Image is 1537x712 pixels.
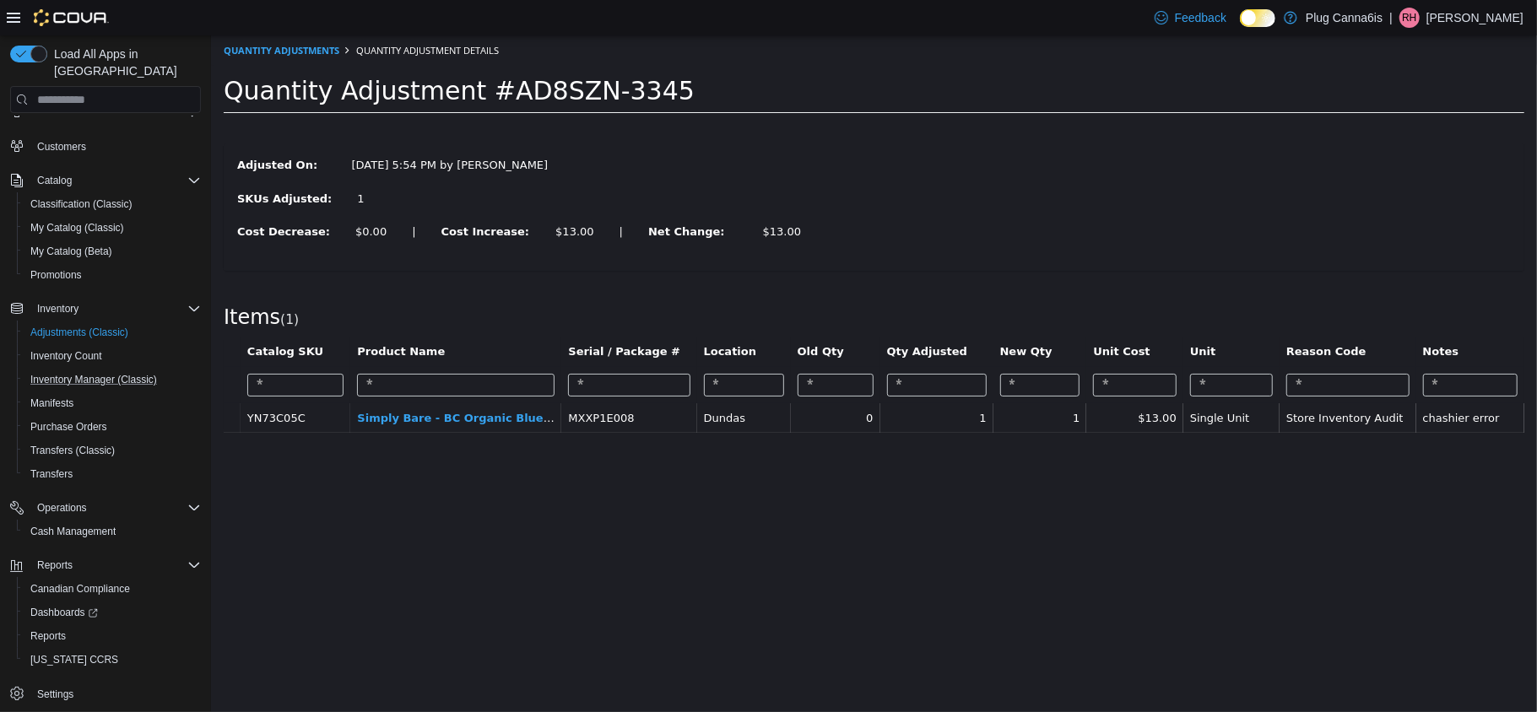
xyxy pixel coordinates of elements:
[425,188,539,205] label: Net Change:
[24,265,89,285] a: Promotions
[30,349,102,363] span: Inventory Count
[30,197,133,211] span: Classification (Classic)
[24,602,105,623] a: Dashboards
[24,650,125,670] a: [US_STATE] CCRS
[30,467,73,481] span: Transfers
[146,376,475,389] a: Simply Bare - BC Organic Blue Dream Pre-Roll 5x0.3g
[24,369,164,390] a: Inventory Manager (Classic)
[30,525,116,538] span: Cash Management
[24,650,201,670] span: Washington CCRS
[30,653,118,666] span: [US_STATE] CCRS
[1426,8,1523,28] p: [PERSON_NAME]
[1205,368,1313,398] td: chashier error
[30,326,128,339] span: Adjustments (Classic)
[1069,368,1205,398] td: Store Inventory Audit
[24,579,137,599] a: Canadian Compliance
[875,368,972,398] td: $13.00
[13,40,484,70] span: Quantity Adjustment #AD8SZN-3345
[17,344,208,368] button: Inventory Count
[30,221,124,235] span: My Catalog (Classic)
[587,308,636,325] button: Old Qty
[30,420,107,434] span: Purchase Orders
[24,521,122,542] a: Cash Management
[17,462,208,486] button: Transfers
[30,299,85,319] button: Inventory
[24,602,201,623] span: Dashboards
[36,308,116,325] button: Catalog SKU
[1075,308,1159,325] button: Reason Code
[24,464,201,484] span: Transfers
[24,369,201,390] span: Inventory Manager (Classic)
[972,368,1069,398] td: Single Unit
[37,302,78,316] span: Inventory
[24,194,201,214] span: Classification (Classic)
[24,440,122,461] a: Transfers (Classic)
[37,140,86,154] span: Customers
[17,601,208,624] a: Dashboards
[789,308,845,325] button: New Qty
[17,192,208,216] button: Classification (Classic)
[24,626,73,646] a: Reports
[37,174,72,187] span: Catalog
[30,606,98,619] span: Dashboards
[1240,9,1275,27] input: Dark Mode
[24,440,201,461] span: Transfers (Classic)
[37,501,87,515] span: Operations
[146,308,237,325] button: Product Name
[24,464,79,484] a: Transfers
[34,9,109,26] img: Cova
[3,169,208,192] button: Catalog
[37,558,73,572] span: Reports
[30,498,201,518] span: Operations
[24,322,135,343] a: Adjustments (Classic)
[17,520,208,543] button: Cash Management
[17,391,208,415] button: Manifests
[17,439,208,462] button: Transfers (Classic)
[979,308,1008,325] button: Unit
[30,245,112,258] span: My Catalog (Beta)
[24,579,201,599] span: Canadian Compliance
[3,496,208,520] button: Operations
[30,170,201,191] span: Catalog
[350,368,485,398] td: MXXP1E008
[882,308,942,325] button: Unit Cost
[24,346,201,366] span: Inventory Count
[396,188,425,205] label: |
[24,346,109,366] a: Inventory Count
[782,368,876,398] td: 1
[17,240,208,263] button: My Catalog (Beta)
[17,263,208,287] button: Promotions
[24,393,201,413] span: Manifests
[30,137,93,157] a: Customers
[30,268,82,282] span: Promotions
[1402,8,1416,28] span: RH
[30,555,201,575] span: Reports
[24,521,201,542] span: Cash Management
[14,188,132,205] label: Cost Decrease:
[17,321,208,344] button: Adjustments (Classic)
[24,393,80,413] a: Manifests
[13,270,69,294] span: Items
[24,322,201,343] span: Adjustments (Classic)
[580,368,669,398] td: 0
[344,188,383,205] div: $13.00
[145,8,288,21] span: Quantity Adjustment Details
[14,155,133,172] label: SKUs Adjusted:
[188,188,217,205] label: |
[3,682,208,706] button: Settings
[17,648,208,672] button: [US_STATE] CCRS
[146,155,337,172] div: 1
[1148,1,1233,35] a: Feedback
[30,582,130,596] span: Canadian Compliance
[30,170,78,191] button: Catalog
[74,277,83,292] span: 1
[24,417,201,437] span: Purchase Orders
[47,46,201,79] span: Load All Apps in [GEOGRAPHIC_DATA]
[37,688,73,701] span: Settings
[17,216,208,240] button: My Catalog (Classic)
[17,577,208,601] button: Canadian Compliance
[676,308,760,325] button: Qty Adjusted
[1399,8,1420,28] div: Ryan Hannaby
[1306,8,1383,28] p: Plug Canna6is
[14,121,128,138] label: Adjusted On:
